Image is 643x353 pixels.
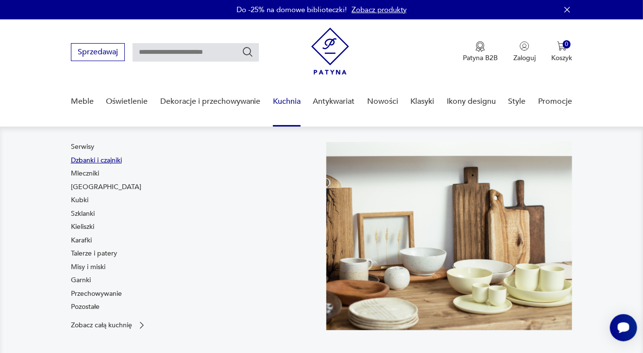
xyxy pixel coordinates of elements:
[447,83,496,120] a: Ikony designu
[352,5,406,15] a: Zobacz produkty
[71,321,147,330] a: Zobacz całą kuchnię
[237,5,347,15] p: Do -25% na domowe biblioteczki!
[551,53,572,63] p: Koszyk
[242,46,254,58] button: Szukaj
[71,43,125,61] button: Sprzedawaj
[71,156,122,165] a: Dzbanki i czajniki
[563,40,571,48] div: 0
[463,41,498,63] button: Patyna B2B
[71,49,125,56] a: Sprzedawaj
[313,83,355,120] a: Antykwariat
[71,222,94,232] a: Kieliszki
[71,322,132,328] p: Zobacz całą kuchnię
[463,53,498,63] p: Patyna B2B
[463,41,498,63] a: Ikona medaluPatyna B2B
[367,83,398,120] a: Nowości
[71,249,117,258] a: Talerze i patery
[71,169,99,178] a: Mleczniki
[326,142,572,330] img: b2f6bfe4a34d2e674d92badc23dc4074.jpg
[71,236,92,245] a: Karafki
[71,182,141,192] a: [GEOGRAPHIC_DATA]
[311,28,349,75] img: Patyna - sklep z meblami i dekoracjami vintage
[411,83,435,120] a: Klasyki
[475,41,485,52] img: Ikona medalu
[71,195,88,205] a: Kubki
[71,142,94,152] a: Serwisy
[520,41,529,51] img: Ikonka użytkownika
[106,83,148,120] a: Oświetlenie
[71,209,95,219] a: Szklanki
[551,41,572,63] button: 0Koszyk
[71,262,105,272] a: Misy i miski
[513,53,536,63] p: Zaloguj
[71,83,94,120] a: Meble
[513,41,536,63] button: Zaloguj
[160,83,261,120] a: Dekoracje i przechowywanie
[273,83,301,120] a: Kuchnia
[538,83,572,120] a: Promocje
[71,302,100,312] a: Pozostałe
[557,41,567,51] img: Ikona koszyka
[508,83,526,120] a: Style
[610,314,637,341] iframe: Smartsupp widget button
[71,275,91,285] a: Garnki
[71,289,122,299] a: Przechowywanie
